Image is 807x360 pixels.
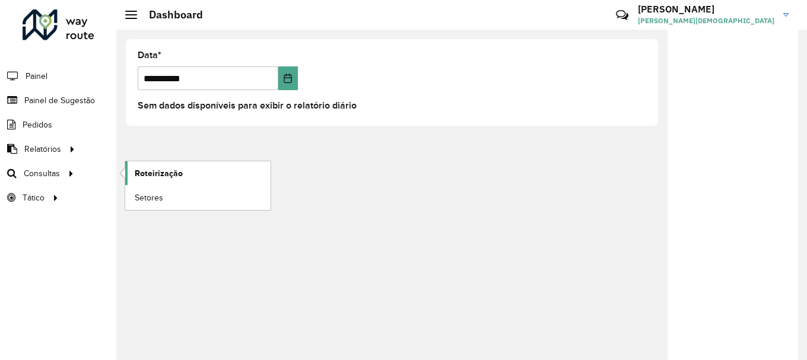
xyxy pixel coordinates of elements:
[23,192,45,204] span: Tático
[138,98,357,113] label: Sem dados disponíveis para exibir o relatório diário
[135,192,163,204] span: Setores
[138,48,161,62] label: Data
[125,161,271,185] a: Roteirização
[638,4,774,15] h3: [PERSON_NAME]
[278,66,298,90] button: Choose Date
[137,8,203,21] h2: Dashboard
[24,143,61,155] span: Relatórios
[609,2,635,28] a: Contato Rápido
[26,70,47,82] span: Painel
[125,186,271,209] a: Setores
[24,167,60,180] span: Consultas
[638,15,774,26] span: [PERSON_NAME][DEMOGRAPHIC_DATA]
[24,94,95,107] span: Painel de Sugestão
[135,167,183,180] span: Roteirização
[23,119,52,131] span: Pedidos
